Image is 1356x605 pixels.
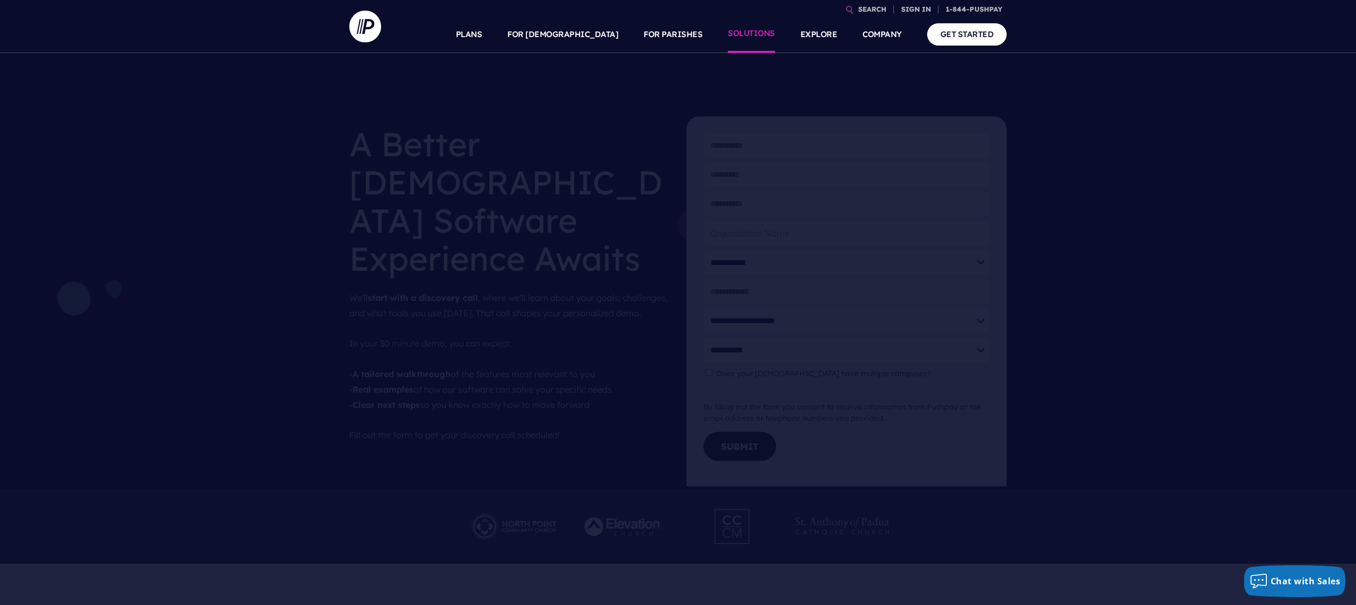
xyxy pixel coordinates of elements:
[456,16,482,53] a: PLANS
[644,16,702,53] a: FOR PARISHES
[728,16,775,53] a: SOLUTIONS
[800,16,838,53] a: EXPLORE
[1271,575,1341,587] span: Chat with Sales
[862,16,902,53] a: COMPANY
[507,16,618,53] a: FOR [DEMOGRAPHIC_DATA]
[927,23,1007,45] a: GET STARTED
[1244,565,1346,597] button: Chat with Sales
